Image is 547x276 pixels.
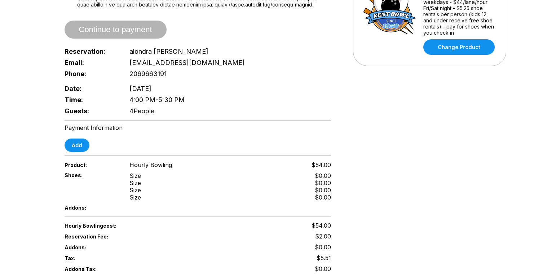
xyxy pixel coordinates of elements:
div: Size [129,179,141,187]
span: 4:00 PM - 5:30 PM [129,96,185,104]
span: 2069663191 [129,70,167,78]
span: Time: [65,96,118,104]
span: Addons: [65,205,118,211]
button: Add [65,139,89,152]
span: $5.51 [317,254,331,262]
span: $2.00 [315,233,331,240]
span: Email: [65,59,118,66]
div: $0.00 [315,187,331,194]
div: Size [129,194,141,201]
div: $0.00 [315,194,331,201]
div: Payment Information [65,124,331,131]
span: Phone: [65,70,118,78]
span: Addons: [65,244,118,250]
div: Size [129,172,141,179]
div: Size [129,187,141,194]
span: Guests: [65,107,118,115]
span: Product: [65,162,118,168]
div: $0.00 [315,172,331,179]
span: Reservation Fee: [65,233,198,240]
span: 4 People [129,107,154,115]
span: alondra [PERSON_NAME] [129,48,208,55]
span: [DATE] [129,85,151,92]
a: Change Product [423,39,495,55]
span: Addons Tax: [65,266,118,272]
span: [EMAIL_ADDRESS][DOMAIN_NAME] [129,59,245,66]
span: Tax: [65,255,118,261]
span: $0.00 [315,244,331,251]
span: Hourly Bowling [129,161,172,168]
span: Reservation: [65,48,118,55]
span: Date: [65,85,118,92]
span: $54.00 [312,222,331,229]
span: Hourly Bowling cost: [65,223,198,229]
span: $54.00 [312,161,331,168]
span: Shoes: [65,172,118,178]
span: $0.00 [315,265,331,272]
div: $0.00 [315,179,331,187]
